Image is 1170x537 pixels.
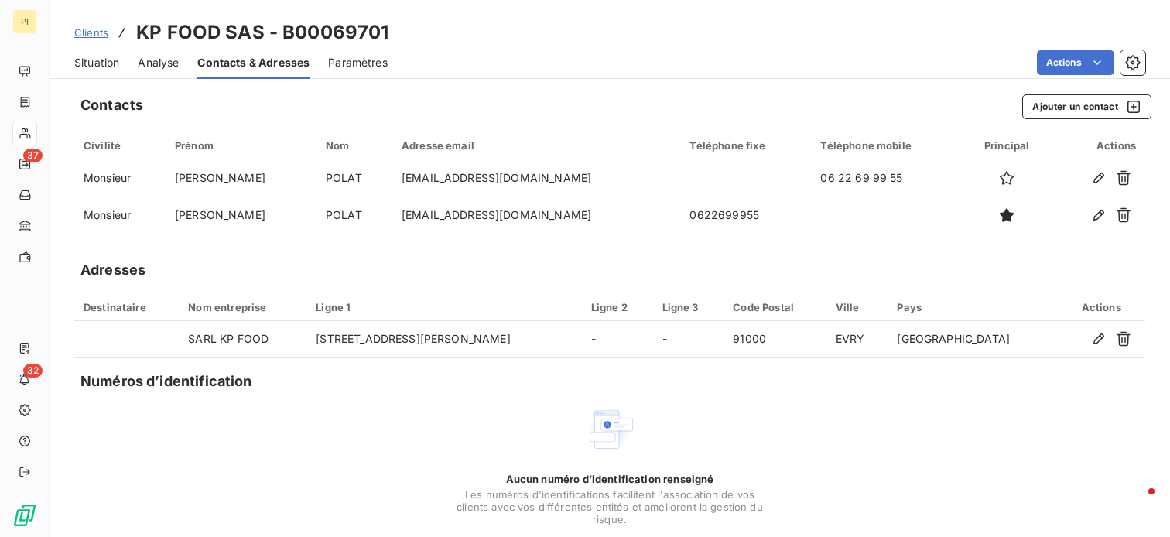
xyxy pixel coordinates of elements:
h5: Contacts [80,94,143,116]
div: PI [12,9,37,34]
span: 32 [23,364,43,378]
span: Analyse [138,55,179,70]
td: Monsieur [74,159,166,197]
span: Situation [74,55,119,70]
td: - [653,321,724,358]
img: Empty state [585,405,635,454]
td: [PERSON_NAME] [166,197,316,234]
div: Nom entreprise [188,301,297,313]
h5: Numéros d’identification [80,371,252,392]
button: Ajouter un contact [1022,94,1151,119]
div: Ville [836,301,879,313]
button: Actions [1037,50,1114,75]
span: Aucun numéro d’identification renseigné [506,473,714,485]
td: 91000 [724,321,826,358]
td: [EMAIL_ADDRESS][DOMAIN_NAME] [392,159,681,197]
td: [EMAIL_ADDRESS][DOMAIN_NAME] [392,197,681,234]
div: Téléphone fixe [689,139,802,152]
td: 06 22 69 99 55 [811,159,963,197]
div: Ligne 2 [591,301,644,313]
td: EVRY [826,321,888,358]
div: Adresse email [402,139,672,152]
span: Paramètres [328,55,388,70]
span: Clients [74,26,108,39]
a: Clients [74,25,108,40]
td: [GEOGRAPHIC_DATA] [888,321,1057,358]
iframe: Intercom live chat [1117,484,1155,522]
div: Pays [897,301,1048,313]
td: Monsieur [74,197,166,234]
td: SARL KP FOOD [179,321,306,358]
h5: Adresses [80,259,145,281]
div: Code Postal [733,301,817,313]
div: Nom [326,139,383,152]
div: Ligne 3 [662,301,715,313]
div: Téléphone mobile [820,139,953,152]
h3: KP FOOD SAS - B00069701 [136,19,388,46]
td: [PERSON_NAME] [166,159,316,197]
div: Prénom [175,139,307,152]
img: Logo LeanPay [12,503,37,528]
div: Civilité [84,139,156,152]
span: Les numéros d'identifications facilitent l'association de vos clients avec vos différentes entité... [455,488,765,525]
div: Destinataire [84,301,169,313]
span: Contacts & Adresses [197,55,310,70]
div: Ligne 1 [316,301,573,313]
td: POLAT [316,197,392,234]
div: Actions [1066,301,1136,313]
td: POLAT [316,159,392,197]
span: 37 [23,149,43,162]
div: Principal [972,139,1042,152]
div: Actions [1060,139,1136,152]
td: [STREET_ADDRESS][PERSON_NAME] [306,321,582,358]
td: - [582,321,653,358]
td: 0622699955 [680,197,811,234]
